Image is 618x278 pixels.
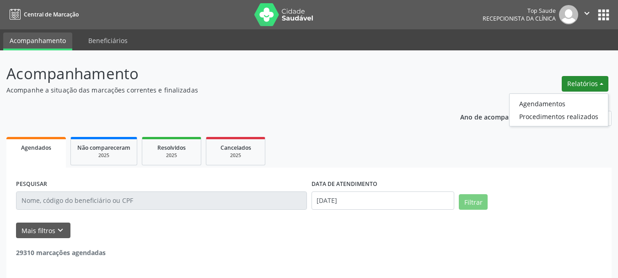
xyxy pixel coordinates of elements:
img: img [559,5,578,24]
input: Nome, código do beneficiário ou CPF [16,191,307,210]
span: Recepcionista da clínica [483,15,556,22]
a: Central de Marcação [6,7,79,22]
span: Central de Marcação [24,11,79,18]
label: DATA DE ATENDIMENTO [312,177,377,191]
span: Agendados [21,144,51,152]
span: Não compareceram [77,144,130,152]
label: PESQUISAR [16,177,47,191]
div: 2025 [77,152,130,159]
button: apps [596,7,612,23]
p: Ano de acompanhamento [460,111,541,122]
a: Agendamentos [510,97,608,110]
a: Acompanhamento [3,33,72,50]
p: Acompanhamento [6,62,430,85]
i:  [582,8,592,18]
button: Mais filtroskeyboard_arrow_down [16,223,70,239]
div: 2025 [149,152,194,159]
button: Relatórios [562,76,608,92]
div: 2025 [213,152,258,159]
a: Beneficiários [82,33,134,49]
span: Resolvidos [157,144,186,152]
input: Selecione um intervalo [312,191,455,210]
div: Top Saude [483,7,556,15]
button:  [578,5,596,24]
a: Procedimentos realizados [510,110,608,123]
i: keyboard_arrow_down [55,225,65,235]
ul: Relatórios [509,93,608,126]
strong: 29310 marcações agendadas [16,248,106,257]
span: Cancelados [220,144,251,152]
p: Acompanhe a situação das marcações correntes e finalizadas [6,85,430,95]
button: Filtrar [459,194,488,210]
